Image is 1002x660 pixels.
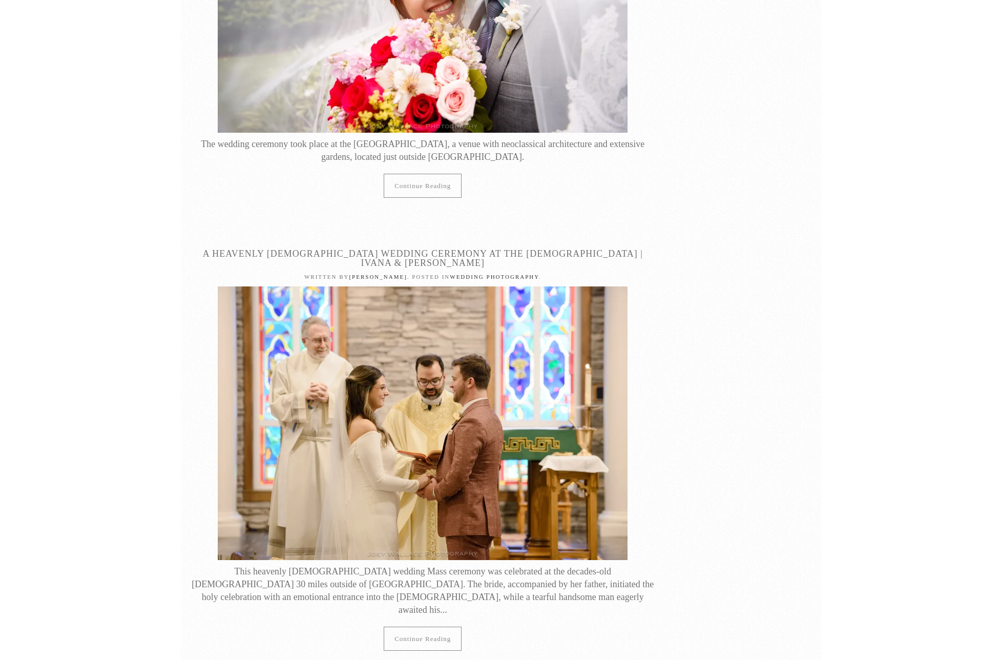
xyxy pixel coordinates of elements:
a: Continue reading [384,627,462,651]
a: A heavenly [DEMOGRAPHIC_DATA] wedding ceremony at the [DEMOGRAPHIC_DATA] | Ivana & [PERSON_NAME] [203,249,643,268]
div: The wedding ceremony took place at the [GEOGRAPHIC_DATA], a venue with neoclassical architecture ... [191,138,655,163]
div: This heavenly [DEMOGRAPHIC_DATA] wedding Mass ceremony was celebrated at the decades-old [DEMOGRA... [191,565,655,617]
p: Written by . Posted in . [191,273,655,281]
img: Heavenly Catholic Wedding Ceremony at the Holy Trinity Catholic Church [218,286,628,560]
a: Wedding Photography [450,274,539,280]
a: Heavenly Catholic Wedding Ceremony at the Holy Trinity Catholic Church [218,417,628,427]
a: [PERSON_NAME] [349,274,407,280]
a: Continue reading [384,174,462,198]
